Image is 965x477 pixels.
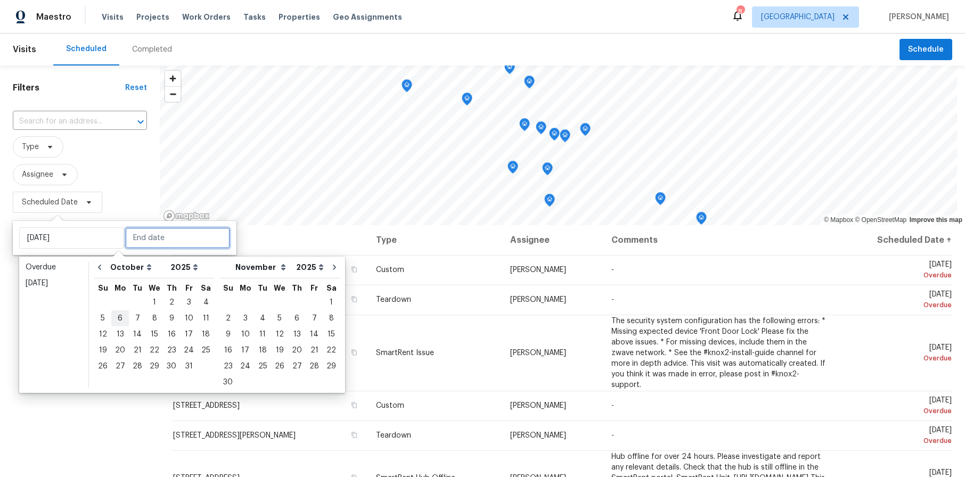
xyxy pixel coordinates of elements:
[146,342,163,358] div: Wed Oct 22 2025
[185,284,193,292] abbr: Friday
[761,12,835,22] span: [GEOGRAPHIC_DATA]
[306,358,323,374] div: Fri Nov 28 2025
[180,342,198,358] div: Fri Oct 24 2025
[129,310,146,326] div: Tue Oct 07 2025
[26,278,82,289] div: [DATE]
[367,225,502,255] th: Type
[845,291,952,310] span: [DATE]
[163,342,180,358] div: Thu Oct 23 2025
[845,344,952,364] span: [DATE]
[198,343,214,358] div: 25
[326,257,342,278] button: Go to next month
[306,327,323,342] div: 14
[288,311,306,326] div: 6
[560,129,570,146] div: Map marker
[603,225,837,255] th: Comments
[611,402,614,409] span: -
[163,295,180,310] div: 2
[323,311,340,326] div: 8
[163,294,180,310] div: Thu Oct 02 2025
[146,311,163,326] div: 8
[146,359,163,374] div: 29
[111,343,129,358] div: 20
[611,266,614,274] span: -
[163,343,180,358] div: 23
[243,13,266,21] span: Tasks
[129,342,146,358] div: Tue Oct 21 2025
[271,326,288,342] div: Wed Nov 12 2025
[149,284,160,292] abbr: Wednesday
[198,310,214,326] div: Sat Oct 11 2025
[288,359,306,374] div: 27
[349,430,359,440] button: Copy Address
[111,311,129,326] div: 6
[146,295,163,310] div: 1
[173,432,296,439] span: [STREET_ADDRESS][PERSON_NAME]
[233,259,293,275] select: Month
[236,326,254,342] div: Mon Nov 10 2025
[129,358,146,374] div: Tue Oct 28 2025
[910,216,962,224] a: Improve this map
[510,402,566,409] span: [PERSON_NAME]
[198,294,214,310] div: Sat Oct 04 2025
[580,123,591,139] div: Map marker
[323,327,340,342] div: 15
[323,294,340,310] div: Sat Nov 01 2025
[510,296,566,303] span: [PERSON_NAME]
[696,212,707,228] div: Map marker
[510,266,566,274] span: [PERSON_NAME]
[542,162,553,179] div: Map marker
[111,310,129,326] div: Mon Oct 06 2025
[376,402,404,409] span: Custom
[376,266,404,274] span: Custom
[129,311,146,326] div: 7
[845,270,952,281] div: Overdue
[236,342,254,358] div: Mon Nov 17 2025
[885,12,949,22] span: [PERSON_NAME]
[223,284,233,292] abbr: Sunday
[323,342,340,358] div: Sat Nov 22 2025
[94,311,111,326] div: 5
[611,317,825,389] span: The security system configuration has the following errors: * Missing expected device 'Front Door...
[165,86,181,102] button: Zoom out
[376,432,411,439] span: Teardown
[98,284,108,292] abbr: Sunday
[219,375,236,390] div: 30
[258,284,267,292] abbr: Tuesday
[855,216,906,224] a: OpenStreetMap
[323,326,340,342] div: Sat Nov 15 2025
[180,326,198,342] div: Fri Oct 17 2025
[549,128,560,144] div: Map marker
[92,257,108,278] button: Go to previous month
[22,142,39,152] span: Type
[173,402,240,409] span: [STREET_ADDRESS]
[349,348,359,357] button: Copy Address
[146,358,163,374] div: Wed Oct 29 2025
[219,358,236,374] div: Sun Nov 23 2025
[180,311,198,326] div: 10
[13,113,117,130] input: Search for an address...
[349,294,359,304] button: Copy Address
[163,327,180,342] div: 16
[146,310,163,326] div: Wed Oct 08 2025
[524,76,535,92] div: Map marker
[198,311,214,326] div: 11
[845,435,952,446] div: Overdue
[271,327,288,342] div: 12
[129,326,146,342] div: Tue Oct 14 2025
[333,12,402,22] span: Geo Assignments
[111,358,129,374] div: Mon Oct 27 2025
[182,12,231,22] span: Work Orders
[36,12,71,22] span: Maestro
[310,284,318,292] abbr: Friday
[219,311,236,326] div: 2
[845,406,952,416] div: Overdue
[22,259,86,387] ul: Date picker shortcuts
[163,210,210,222] a: Mapbox homepage
[236,327,254,342] div: 10
[510,432,566,439] span: [PERSON_NAME]
[180,310,198,326] div: Fri Oct 10 2025
[163,311,180,326] div: 9
[168,259,201,275] select: Year
[236,358,254,374] div: Mon Nov 24 2025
